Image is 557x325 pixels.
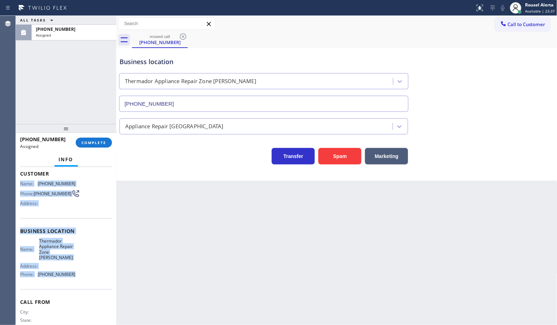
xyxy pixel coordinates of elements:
span: Thermador Appliance Repair Zone [PERSON_NAME] [39,238,75,261]
button: Call to Customer [495,18,550,31]
span: Address: [20,201,39,206]
span: State: [20,317,39,323]
span: Info [59,156,74,163]
span: Phone: [20,191,34,196]
span: Name: [20,247,39,252]
div: missed call [133,34,187,39]
span: COMPLETE [81,140,106,145]
span: Address: [20,263,39,269]
span: [PHONE_NUMBER] [20,136,66,143]
span: [PHONE_NUMBER] [36,26,75,32]
input: Search [119,18,215,29]
button: ALL TASKS [16,16,60,24]
button: COMPLETE [76,138,112,148]
div: [PHONE_NUMBER] [133,39,187,46]
span: Customer [20,170,112,177]
span: Available | 23:37 [525,9,555,14]
span: [PHONE_NUMBER] [38,272,75,277]
span: Assigned [36,33,51,38]
span: [PHONE_NUMBER] [38,181,75,186]
span: Phone: [20,272,38,277]
div: (959) 299-4800 [133,32,187,47]
span: Business location [20,228,112,234]
span: Assigned [20,143,38,149]
button: Info [55,153,78,167]
div: Appliance Repair [GEOGRAPHIC_DATA] [125,122,224,130]
input: Phone Number [119,96,408,112]
button: Transfer [272,148,315,164]
span: ALL TASKS [20,18,46,23]
div: Thermador Appliance Repair Zone [PERSON_NAME] [125,77,256,86]
button: Marketing [365,148,408,164]
button: Spam [318,148,361,164]
div: Rousel Alerta [525,2,555,8]
span: Call to Customer [508,21,546,28]
div: Business location [120,57,408,67]
span: Name: [20,181,38,186]
span: Call From [20,298,112,305]
span: [PHONE_NUMBER] [34,191,71,196]
button: Mute [498,3,508,13]
span: City: [20,309,39,315]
